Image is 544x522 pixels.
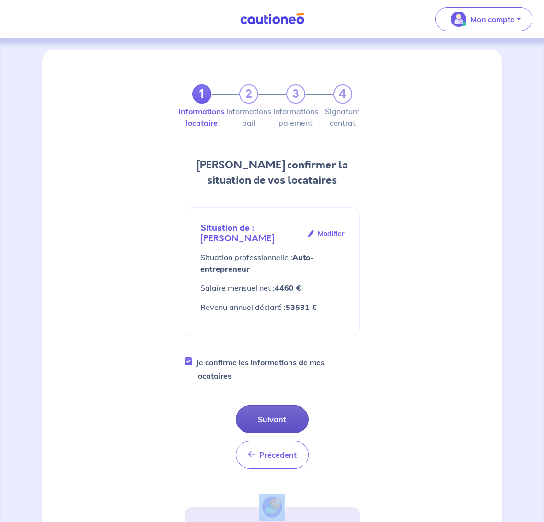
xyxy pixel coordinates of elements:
[435,7,532,31] button: illu_account_valid_menu.svgMon compte
[236,441,309,469] button: Précédent
[200,282,344,294] p: Salaire mensuel net :
[200,301,344,313] div: referenceTaxIncome
[308,228,344,239] a: Modifier
[200,282,344,294] div: netSalaryMonthlyIncome
[200,301,344,313] p: Revenu annuel déclaré :
[192,107,211,127] label: Informations locataire
[275,283,301,293] strong: 4460 €
[259,494,285,521] img: certif
[318,228,344,239] span: Modifier
[451,12,466,27] img: illu_account_valid_menu.svg
[333,107,352,127] label: Signature contrat
[185,157,360,188] h2: [PERSON_NAME] confirmer la situation de vos locataires
[259,450,297,460] span: Précédent
[200,223,344,244] div: Situation de : [PERSON_NAME]
[236,13,308,25] img: Cautioneo
[286,107,305,127] label: Informations paiement
[286,302,317,312] strong: 53531 €
[239,107,258,127] label: Informations bail
[196,356,360,382] label: Je confirme les informations de mes locataires
[470,13,515,25] p: Mon compte
[192,84,211,104] a: 1
[236,405,309,433] button: Suivant
[200,251,344,274] p: Situation professionnelle :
